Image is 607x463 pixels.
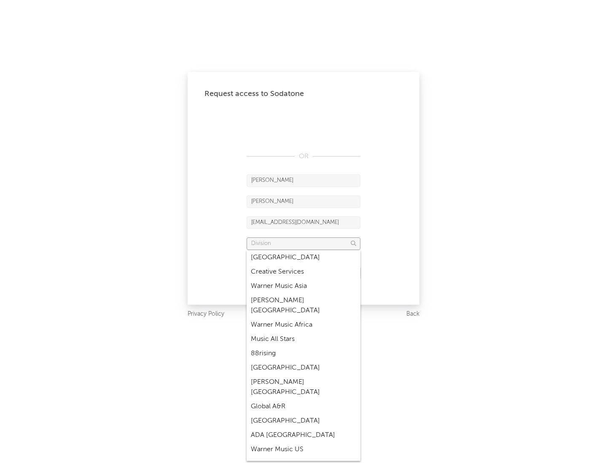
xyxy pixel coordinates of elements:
[247,332,360,346] div: Music All Stars
[188,309,224,319] a: Privacy Policy
[247,216,360,229] input: Email
[406,309,419,319] a: Back
[247,293,360,318] div: [PERSON_NAME] [GEOGRAPHIC_DATA]
[247,375,360,399] div: [PERSON_NAME] [GEOGRAPHIC_DATA]
[247,174,360,187] input: First Name
[247,237,360,250] input: Division
[247,250,360,265] div: [GEOGRAPHIC_DATA]
[247,195,360,208] input: Last Name
[247,428,360,442] div: ADA [GEOGRAPHIC_DATA]
[247,346,360,361] div: 88rising
[247,152,360,162] div: OR
[247,318,360,332] div: Warner Music Africa
[247,414,360,428] div: [GEOGRAPHIC_DATA]
[247,399,360,414] div: Global A&R
[247,265,360,279] div: Creative Services
[247,361,360,375] div: [GEOGRAPHIC_DATA]
[247,442,360,457] div: Warner Music US
[247,279,360,293] div: Warner Music Asia
[204,89,403,99] div: Request access to Sodatone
